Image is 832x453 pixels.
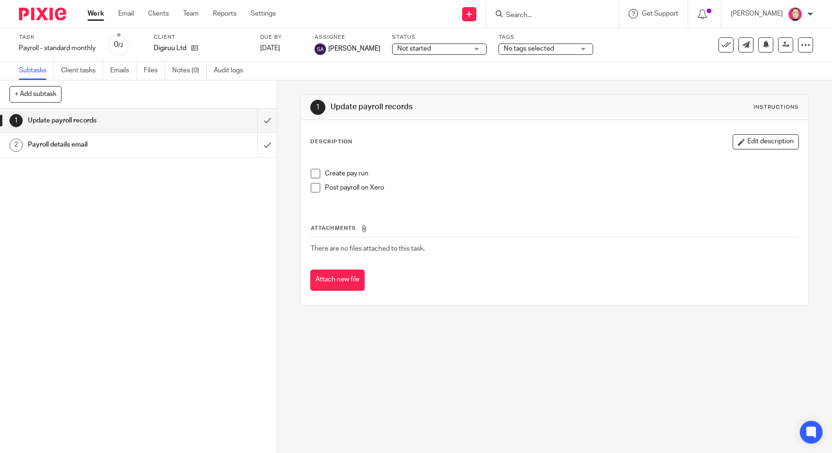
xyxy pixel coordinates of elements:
input: Search [505,11,590,20]
label: Due by [260,34,303,41]
h1: Update payroll records [331,102,575,112]
div: 1 [9,114,23,127]
span: [DATE] [260,45,280,52]
p: Create pay run [325,169,798,178]
a: Client tasks [61,61,103,80]
span: Get Support [642,10,678,17]
span: There are no files attached to this task. [311,245,425,252]
div: 0 [114,39,123,50]
a: Audit logs [214,61,250,80]
button: + Add subtask [9,86,61,102]
span: No tags selected [504,45,554,52]
label: Assignee [315,34,380,41]
a: Reports [213,9,236,18]
label: Task [19,34,96,41]
label: Client [154,34,248,41]
a: Settings [251,9,276,18]
a: Work [88,9,104,18]
button: Attach new file [310,270,365,291]
p: Post payroll on Xero [325,183,798,192]
label: Status [392,34,487,41]
p: Description [310,138,352,146]
img: Bradley%20-%20Pink.png [788,7,803,22]
p: Digiruu Ltd [154,44,186,53]
div: Instructions [753,104,799,111]
label: Tags [499,34,593,41]
h1: Update payroll records [28,113,175,128]
img: Pixie [19,8,66,20]
a: Email [118,9,134,18]
div: 1 [310,100,325,115]
a: Emails [110,61,137,80]
a: Files [144,61,165,80]
a: Clients [148,9,169,18]
a: Notes (0) [172,61,207,80]
img: svg%3E [315,44,326,55]
div: Payroll - standard monthly [19,44,96,53]
small: /2 [118,43,123,48]
span: Not started [397,45,431,52]
button: Edit description [733,134,799,149]
a: Subtasks [19,61,54,80]
a: Team [183,9,199,18]
span: Attachments [311,226,356,231]
div: 2 [9,139,23,152]
p: [PERSON_NAME] [731,9,783,18]
span: [PERSON_NAME] [328,44,380,53]
h1: Payroll details email [28,138,175,152]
